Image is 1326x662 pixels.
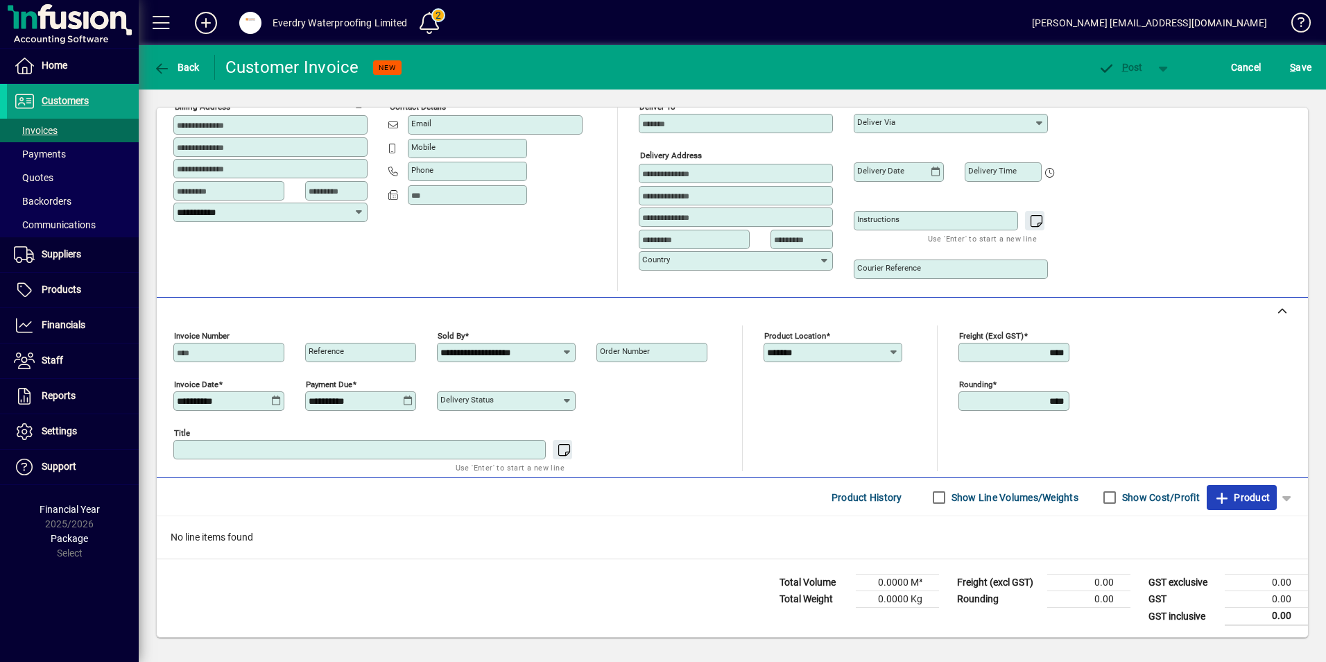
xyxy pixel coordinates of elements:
[42,60,67,71] span: Home
[150,55,203,80] button: Back
[438,331,465,341] mat-label: Sold by
[857,214,899,224] mat-label: Instructions
[14,148,66,160] span: Payments
[959,331,1024,341] mat-label: Freight (excl GST)
[1142,608,1225,625] td: GST inclusive
[174,380,218,389] mat-label: Invoice date
[7,414,139,449] a: Settings
[14,125,58,136] span: Invoices
[42,425,77,436] span: Settings
[51,533,88,544] span: Package
[139,55,215,80] app-page-header-button: Back
[7,49,139,83] a: Home
[1142,575,1225,591] td: GST exclusive
[968,166,1017,176] mat-label: Delivery time
[949,491,1078,504] label: Show Line Volumes/Weights
[1225,575,1308,591] td: 0.00
[7,119,139,142] a: Invoices
[42,355,63,366] span: Staff
[1142,591,1225,608] td: GST
[174,331,230,341] mat-label: Invoice number
[7,379,139,414] a: Reports
[950,575,1047,591] td: Freight (excl GST)
[42,95,89,106] span: Customers
[950,591,1047,608] td: Rounding
[1286,55,1315,80] button: Save
[1047,591,1130,608] td: 0.00
[14,196,71,207] span: Backorders
[856,575,939,591] td: 0.0000 M³
[857,117,895,127] mat-label: Deliver via
[309,346,344,356] mat-label: Reference
[642,255,670,264] mat-label: Country
[7,273,139,307] a: Products
[7,213,139,237] a: Communications
[1091,55,1150,80] button: Post
[273,12,407,34] div: Everdry Waterproofing Limited
[411,119,431,128] mat-label: Email
[856,591,939,608] td: 0.0000 Kg
[1047,575,1130,591] td: 0.00
[7,237,139,272] a: Suppliers
[959,380,992,389] mat-label: Rounding
[440,395,494,405] mat-label: Delivery status
[1231,56,1262,78] span: Cancel
[1119,491,1200,504] label: Show Cost/Profit
[174,428,190,438] mat-label: Title
[773,575,856,591] td: Total Volume
[225,56,359,78] div: Customer Invoice
[1032,12,1267,34] div: [PERSON_NAME] [EMAIL_ADDRESS][DOMAIN_NAME]
[42,390,76,401] span: Reports
[42,248,81,260] span: Suppliers
[456,459,565,475] mat-hint: Use 'Enter' to start a new line
[7,142,139,166] a: Payments
[411,142,436,152] mat-label: Mobile
[42,461,76,472] span: Support
[40,504,100,515] span: Financial Year
[826,485,908,510] button: Product History
[773,591,856,608] td: Total Weight
[1281,3,1309,48] a: Knowledge Base
[857,166,904,176] mat-label: Delivery date
[1225,608,1308,625] td: 0.00
[600,346,650,356] mat-label: Order number
[14,219,96,230] span: Communications
[1225,591,1308,608] td: 0.00
[42,284,81,295] span: Products
[157,516,1308,559] div: No line items found
[42,319,85,330] span: Financials
[764,331,826,341] mat-label: Product location
[1214,486,1270,509] span: Product
[228,10,273,35] button: Profile
[7,166,139,189] a: Quotes
[1207,485,1277,510] button: Product
[857,263,921,273] mat-label: Courier Reference
[1228,55,1265,80] button: Cancel
[832,486,902,509] span: Product History
[1290,56,1311,78] span: ave
[14,172,53,183] span: Quotes
[153,62,200,73] span: Back
[379,63,396,72] span: NEW
[1122,62,1128,73] span: P
[7,308,139,343] a: Financials
[7,189,139,213] a: Backorders
[306,380,352,389] mat-label: Payment due
[1098,62,1143,73] span: ost
[349,92,371,114] button: Copy to Delivery address
[184,10,228,35] button: Add
[7,343,139,378] a: Staff
[1290,62,1295,73] span: S
[928,230,1037,246] mat-hint: Use 'Enter' to start a new line
[411,165,433,175] mat-label: Phone
[7,450,139,484] a: Support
